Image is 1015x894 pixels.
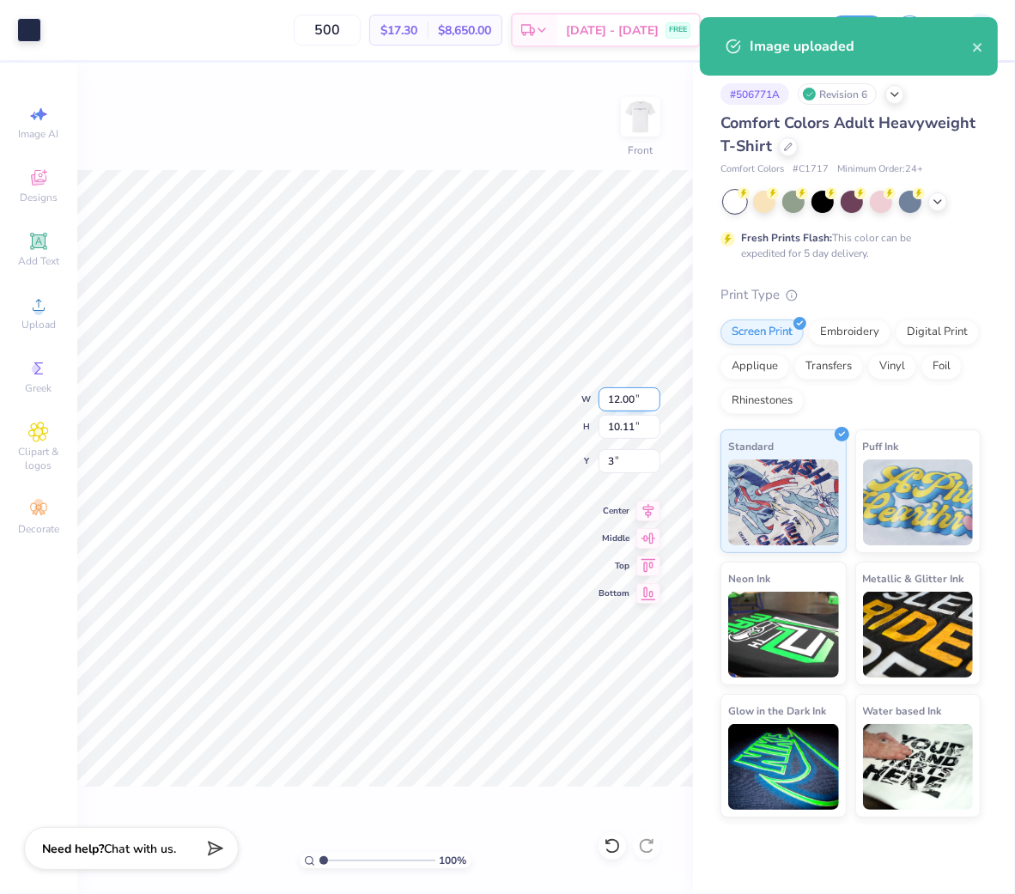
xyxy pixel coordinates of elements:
span: Add Text [18,254,59,268]
div: Transfers [794,354,863,380]
div: Revision 6 [798,83,877,105]
span: $17.30 [380,21,417,40]
span: Chat with us. [104,841,176,857]
span: Puff Ink [863,437,899,455]
img: Front [623,100,658,134]
input: – – [294,15,361,46]
span: Upload [21,318,56,331]
img: Water based Ink [863,724,974,810]
span: # C1717 [793,162,829,177]
img: Glow in the Dark Ink [728,724,839,810]
div: This color can be expedited for 5 day delivery. [741,230,952,261]
strong: Fresh Prints Flash: [741,231,832,245]
span: FREE [669,24,687,36]
img: Standard [728,459,839,545]
span: Middle [599,532,629,544]
img: Metallic & Glitter Ink [863,592,974,678]
span: Designs [20,191,58,204]
span: [DATE] - [DATE] [566,21,659,40]
div: Print Type [720,285,981,305]
div: # 506771A [720,83,789,105]
div: Image uploaded [750,36,972,57]
span: 100 % [440,853,467,868]
strong: Need help? [42,841,104,857]
span: Metallic & Glitter Ink [863,569,964,587]
span: Neon Ink [728,569,770,587]
span: $8,650.00 [438,21,491,40]
div: Applique [720,354,789,380]
div: Vinyl [868,354,916,380]
span: Comfort Colors Adult Heavyweight T-Shirt [720,113,975,156]
div: Rhinestones [720,388,804,414]
span: Comfort Colors [720,162,784,177]
span: Greek [26,381,52,395]
span: Decorate [18,522,59,536]
span: Top [599,560,629,572]
div: Digital Print [896,319,979,345]
button: close [972,36,984,57]
div: Foil [921,354,962,380]
span: Clipart & logos [9,445,69,472]
div: Embroidery [809,319,890,345]
span: Minimum Order: 24 + [837,162,923,177]
span: Bottom [599,587,629,599]
span: Center [599,505,629,517]
span: Image AI [19,127,59,141]
span: Water based Ink [863,702,942,720]
img: Neon Ink [728,592,839,678]
img: Puff Ink [863,459,974,545]
span: Standard [728,437,774,455]
div: Screen Print [720,319,804,345]
span: Glow in the Dark Ink [728,702,826,720]
input: Untitled Design [735,13,819,47]
div: Front [629,143,653,158]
